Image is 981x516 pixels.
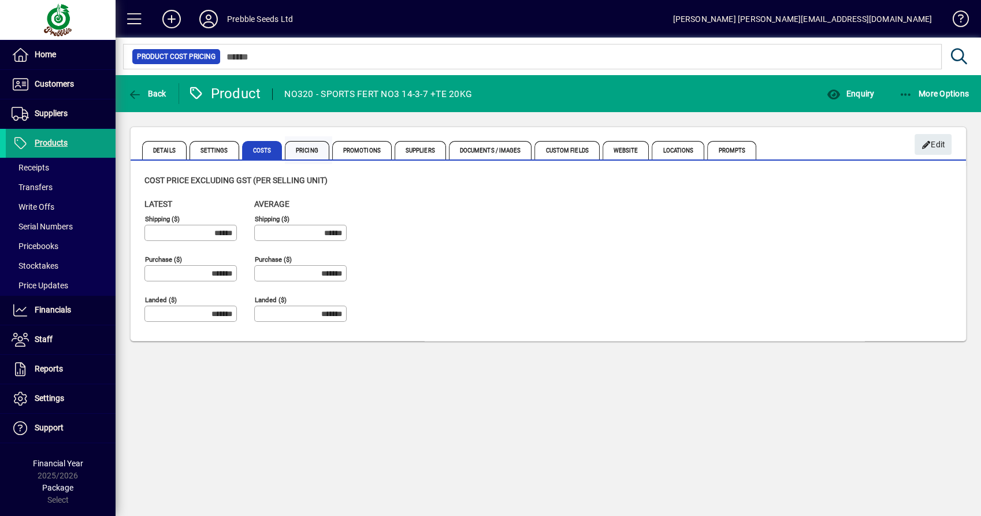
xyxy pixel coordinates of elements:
span: Suppliers [35,109,68,118]
span: Package [42,483,73,492]
span: Product Cost Pricing [137,51,215,62]
span: Website [603,141,649,159]
span: Pricing [285,141,329,159]
span: Customers [35,79,74,88]
div: NO320 - SPORTS FERT NO3 14-3-7 +TE 20KG [284,85,472,103]
mat-label: Shipping ($) [255,215,289,223]
mat-label: Purchase ($) [255,255,292,263]
span: Latest [144,199,172,209]
span: Support [35,423,64,432]
span: Write Offs [12,202,54,211]
a: Serial Numbers [6,217,116,236]
span: Staff [35,335,53,344]
span: Promotions [332,141,392,159]
button: Enquiry [823,83,877,104]
span: Prompts [707,141,756,159]
app-page-header-button: Back [116,83,179,104]
a: Financials [6,296,116,325]
a: Suppliers [6,99,116,128]
div: Product [188,84,261,103]
a: Write Offs [6,197,116,217]
span: Financial Year [33,459,83,468]
span: Documents / Images [449,141,532,159]
button: Profile [190,9,227,29]
span: Receipts [12,163,49,172]
a: Transfers [6,177,116,197]
a: Knowledge Base [943,2,967,40]
button: Add [153,9,190,29]
span: Settings [35,394,64,403]
span: More Options [899,89,969,98]
span: Products [35,138,68,147]
span: Financials [35,305,71,314]
mat-label: Landed ($) [255,296,287,304]
mat-label: Shipping ($) [145,215,180,223]
span: Locations [652,141,704,159]
span: Reports [35,364,63,373]
a: Customers [6,70,116,99]
a: Receipts [6,158,116,177]
button: Back [125,83,169,104]
span: Suppliers [395,141,446,159]
span: Details [142,141,187,159]
a: Stocktakes [6,256,116,276]
a: Staff [6,325,116,354]
span: Home [35,50,56,59]
button: More Options [896,83,972,104]
div: [PERSON_NAME] [PERSON_NAME][EMAIL_ADDRESS][DOMAIN_NAME] [672,10,932,28]
a: Pricebooks [6,236,116,256]
span: Cost price excluding GST (per selling unit) [144,176,328,185]
a: Reports [6,355,116,384]
span: Back [128,89,166,98]
span: Edit [921,135,946,154]
span: Costs [242,141,283,159]
a: Price Updates [6,276,116,295]
mat-label: Landed ($) [145,296,177,304]
button: Edit [915,134,952,155]
a: Support [6,414,116,443]
mat-label: Purchase ($) [145,255,182,263]
div: Prebble Seeds Ltd [227,10,293,28]
span: Price Updates [12,281,68,290]
span: Serial Numbers [12,222,73,231]
span: Enquiry [826,89,874,98]
span: Average [254,199,289,209]
span: Stocktakes [12,261,58,270]
span: Pricebooks [12,242,58,251]
span: Transfers [12,183,53,192]
span: Custom Fields [534,141,599,159]
a: Home [6,40,116,69]
a: Settings [6,384,116,413]
span: Settings [189,141,239,159]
